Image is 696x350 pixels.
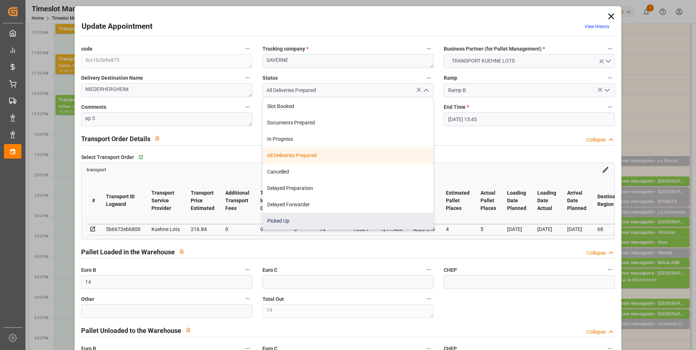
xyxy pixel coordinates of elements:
div: Collapse [586,136,606,144]
th: Arrival Date Planned [562,177,592,224]
th: Total Insurance Cost [255,177,289,224]
span: Trucking company [262,45,308,53]
button: open menu [601,85,612,96]
textarea: 14 [262,304,434,318]
th: Additional Transport Fees [220,177,255,224]
button: open menu [444,54,615,68]
a: transport [87,166,106,172]
button: Euro B [243,265,252,274]
button: code [243,44,252,53]
div: 5b6672eb6800 [106,225,141,234]
span: Total Out [262,295,284,303]
div: [DATE] [567,225,586,234]
span: code [81,45,92,53]
button: Delivery Destination Name [243,73,252,83]
th: Transport ID Logward [100,177,146,224]
th: Loading Date Actual [532,177,562,224]
th: Transport Service Provider [146,177,185,224]
h2: Update Appointment [82,21,153,32]
span: Other [81,295,94,303]
textarea: NIEDERHERGHEIM [81,83,252,97]
button: Ramp [605,73,615,83]
span: Euro C [262,266,277,274]
span: Delivery Destination Name [81,74,143,82]
a: View History [585,24,609,29]
div: 5 [481,225,496,234]
th: Transport Price Estimated [185,177,220,224]
th: Estimated Pallet Places [440,177,475,224]
button: Trucking company * [424,44,434,53]
button: View description [150,131,164,145]
button: Status [424,73,434,83]
input: DD-MM-YYYY HH:MM [444,112,615,126]
div: Collapse [586,328,606,336]
button: End Time * [605,102,615,112]
span: CHEP [444,266,457,274]
button: Total Out [424,294,434,303]
th: Loading Date Planned [502,177,532,224]
h2: Pallet Unloaded to the Warehouse [81,326,181,335]
textarea: 3cc1b2b9a873 [81,54,252,68]
div: 4 [446,225,470,234]
div: [DATE] [507,225,526,234]
span: TRANSPORT KUEHNE LOTS [448,57,518,65]
h2: Pallet Loaded in the Warehouse [81,247,175,257]
button: Comments [243,102,252,112]
div: Collapse [586,249,606,257]
span: Euro B [81,266,96,274]
div: Picked Up [263,213,433,229]
button: View description [175,244,189,258]
input: Type to search/select [444,83,615,97]
div: 0 [260,225,283,234]
th: Actual Pallet Places [475,177,502,224]
span: Select Transport Order [81,154,134,161]
button: Other [243,294,252,303]
button: View description [181,323,195,337]
div: Kuehne Lots [151,225,180,234]
div: Delayed Preparation [263,180,433,196]
button: Business Partner (for Pallet Management) * [605,44,615,53]
button: CHEP [605,265,615,274]
div: 216.84 [191,225,214,234]
div: Documents Prepared [263,115,433,131]
input: Type to search/select [262,83,434,97]
div: Delayed Forwarder [263,196,433,213]
div: 68 [597,225,624,234]
div: [DATE] [537,225,556,234]
button: Euro C [424,265,434,274]
span: transport [87,167,106,172]
textarea: ap 5 [81,112,252,126]
textarea: SAVERNE [262,54,434,68]
h2: Transport Order Details [81,134,150,144]
div: All Deliveries Prepared [263,147,433,164]
div: Slot Booked [263,98,433,115]
span: Ramp [444,74,457,82]
div: In Progress [263,131,433,147]
button: close menu [420,85,431,96]
div: 0 [225,225,249,234]
span: Comments [81,103,106,111]
th: Destination Region [592,177,630,224]
span: Business Partner (for Pallet Management) [444,45,545,53]
th: # [87,177,100,224]
div: Cancelled [263,164,433,180]
span: End Time [444,103,469,111]
span: Status [262,74,278,82]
